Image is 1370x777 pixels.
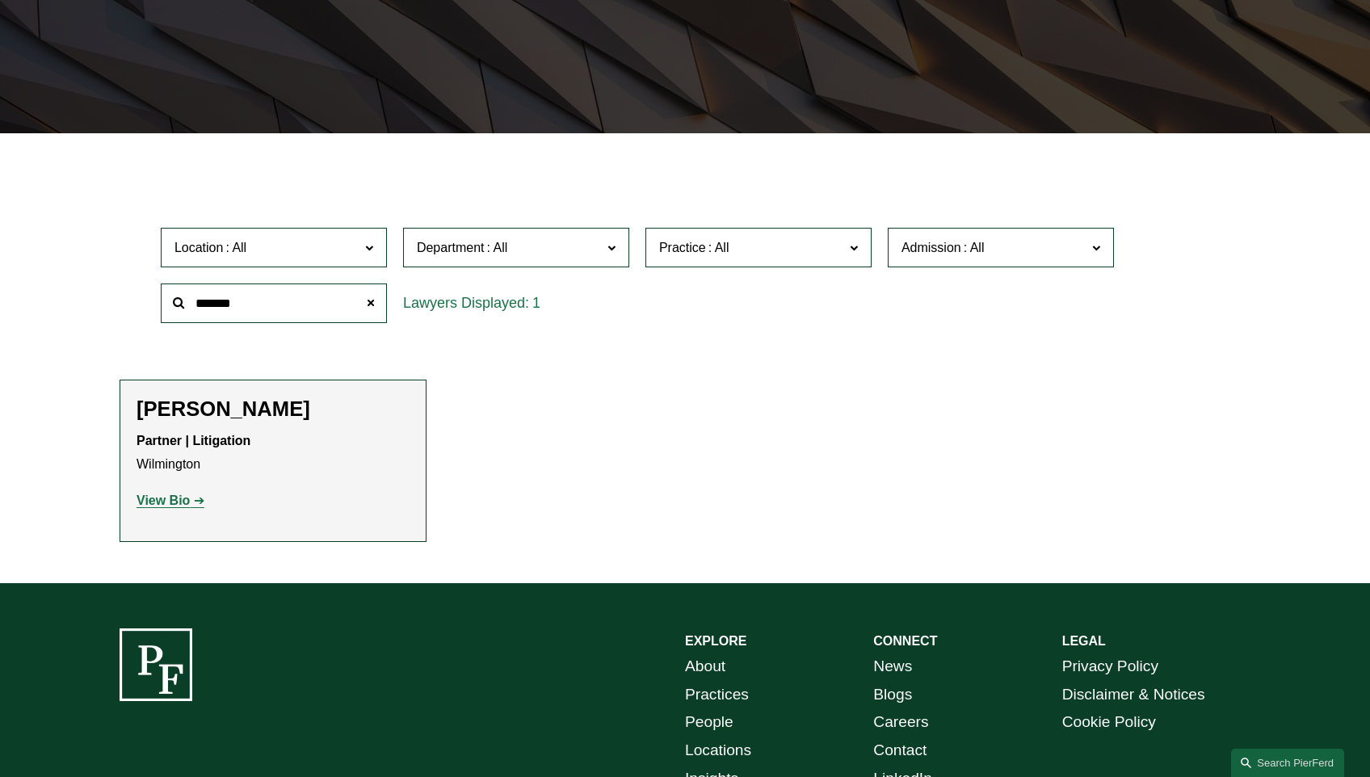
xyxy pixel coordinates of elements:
a: Contact [873,737,927,765]
h2: [PERSON_NAME] [137,397,410,422]
span: Admission [901,241,961,254]
a: View Bio [137,493,204,507]
a: News [873,653,912,681]
a: Search this site [1231,749,1344,777]
span: Practice [659,241,706,254]
strong: EXPLORE [685,634,746,648]
a: Practices [685,681,749,709]
p: Wilmington [137,430,410,477]
strong: Partner | Litigation [137,434,250,447]
a: Privacy Policy [1062,653,1158,681]
a: Disclaimer & Notices [1062,681,1205,709]
strong: LEGAL [1062,634,1106,648]
span: Location [174,241,224,254]
a: People [685,708,733,737]
strong: View Bio [137,493,190,507]
a: Locations [685,737,751,765]
a: Blogs [873,681,912,709]
span: Department [417,241,485,254]
a: About [685,653,725,681]
a: Careers [873,708,928,737]
span: 1 [532,295,540,311]
strong: CONNECT [873,634,937,648]
a: Cookie Policy [1062,708,1156,737]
